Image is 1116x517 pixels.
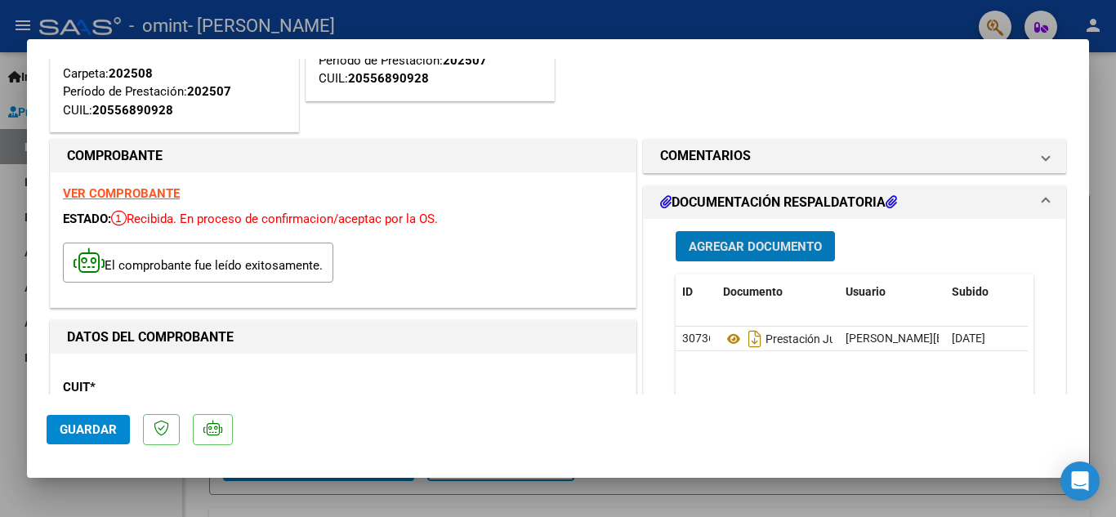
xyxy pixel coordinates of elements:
span: Prestación Julio [723,332,847,345]
span: Guardar [60,422,117,437]
p: El comprobante fue leído exitosamente. [63,243,333,283]
mat-expansion-panel-header: COMENTARIOS [644,140,1065,172]
span: Agregar Documento [689,239,822,254]
div: 20556890928 [348,69,429,88]
i: Descargar documento [744,326,766,352]
strong: 202507 [443,53,487,68]
mat-expansion-panel-header: DOCUMENTACIÓN RESPALDATORIA [644,186,1065,219]
a: VER COMPROBANTE [63,186,180,201]
div: Open Intercom Messenger [1060,461,1100,501]
span: Documento [723,285,783,298]
span: Recibida. En proceso de confirmacion/aceptac por la OS. [111,212,438,226]
datatable-header-cell: Usuario [839,274,945,310]
strong: 202507 [187,84,231,99]
datatable-header-cell: ID [676,274,716,310]
h1: COMENTARIOS [660,146,751,166]
span: [DATE] [952,332,985,345]
span: 30736 [682,332,715,345]
span: ESTADO: [63,212,111,226]
datatable-header-cell: Documento [716,274,839,310]
button: Guardar [47,415,130,444]
div: 20556890928 [92,101,173,120]
datatable-header-cell: Subido [945,274,1027,310]
h1: DOCUMENTACIÓN RESPALDATORIA [660,193,897,212]
datatable-header-cell: Acción [1027,274,1109,310]
p: CUIT [63,378,231,397]
span: ID [682,285,693,298]
span: Usuario [846,285,886,298]
strong: COMPROBANTE [67,148,163,163]
strong: 202508 [109,66,153,81]
span: Subido [952,285,989,298]
button: Agregar Documento [676,231,835,261]
strong: DATOS DEL COMPROBANTE [67,329,234,345]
